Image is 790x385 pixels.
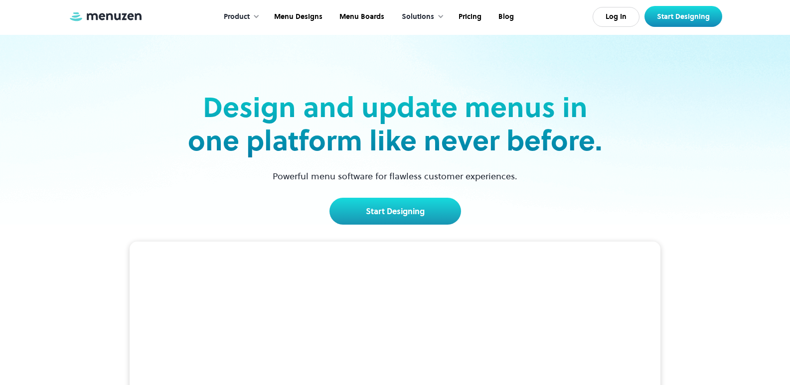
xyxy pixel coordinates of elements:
div: Solutions [392,1,449,32]
a: Start Designing [329,198,461,225]
a: Pricing [449,1,489,32]
a: Blog [489,1,521,32]
div: Product [224,11,250,22]
div: Product [214,1,265,32]
h2: Design and update menus in one platform like never before. [185,91,606,157]
a: Menu Designs [265,1,330,32]
a: Menu Boards [330,1,392,32]
p: Powerful menu software for flawless customer experiences. [260,169,530,183]
a: Start Designing [644,6,722,27]
a: Log In [593,7,639,27]
div: Solutions [402,11,434,22]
